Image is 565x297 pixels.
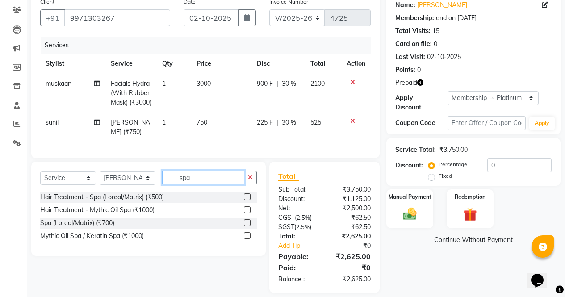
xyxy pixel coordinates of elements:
input: Search or Scan [162,171,244,184]
span: 2.5% [297,214,310,221]
div: ₹62.50 [324,222,377,232]
div: Payable: [272,251,325,262]
span: 30 % [282,118,296,127]
div: ₹2,500.00 [324,204,377,213]
div: end on [DATE] [436,13,477,23]
div: ₹2,625.00 [324,232,377,241]
div: Name: [395,0,415,10]
th: Disc [251,54,305,74]
span: SGST [278,223,294,231]
span: 30 % [282,79,296,88]
div: Service Total: [395,145,436,155]
div: ₹62.50 [324,213,377,222]
img: _gift.svg [459,206,481,223]
div: Sub Total: [272,185,325,194]
th: Service [105,54,157,74]
label: Redemption [455,193,485,201]
div: Balance : [272,275,325,284]
div: Total Visits: [395,26,431,36]
div: Apply Discount [395,93,448,112]
iframe: chat widget [527,261,556,288]
div: ₹1,125.00 [324,194,377,204]
div: ₹2,625.00 [324,251,377,262]
div: Mythic Oil Spa / Keratin Spa (₹1000) [40,231,144,241]
input: Enter Offer / Coupon Code [448,116,526,130]
th: Price [191,54,251,74]
div: Points: [395,65,415,75]
div: Discount: [272,194,325,204]
a: Continue Without Payment [388,235,559,245]
div: ( ) [272,213,325,222]
span: Facials Hydra (With Rubber Mask) (₹3000) [111,79,151,106]
span: 2100 [310,79,325,88]
div: Membership: [395,13,434,23]
div: Discount: [395,161,423,170]
img: _cash.svg [399,206,421,222]
span: | [276,79,278,88]
div: ( ) [272,222,325,232]
span: 3000 [197,79,211,88]
div: ₹2,625.00 [324,275,377,284]
button: Apply [529,117,555,130]
span: 1 [162,79,166,88]
div: Net: [272,204,325,213]
div: Last Visit: [395,52,425,62]
div: 02-10-2025 [427,52,461,62]
label: Fixed [439,172,452,180]
th: Total [305,54,341,74]
div: Coupon Code [395,118,448,128]
div: Total: [272,232,325,241]
span: muskaan [46,79,71,88]
label: Manual Payment [389,193,431,201]
div: Paid: [272,262,325,273]
th: Stylist [40,54,105,74]
span: 1 [162,118,166,126]
div: ₹0 [324,262,377,273]
div: Spa (Loreal/Matrix) (₹700) [40,218,114,228]
span: 900 F [257,79,273,88]
div: 0 [434,39,437,49]
label: Percentage [439,160,467,168]
div: ₹3,750.00 [324,185,377,194]
span: CGST [278,213,295,222]
div: Services [41,37,377,54]
div: Hair Treatment - Spa (Loreal/Matrix) (₹500) [40,192,164,202]
span: Total [278,172,299,181]
span: 225 F [257,118,273,127]
a: Add Tip [272,241,333,251]
span: 525 [310,118,321,126]
div: 0 [417,65,421,75]
div: ₹0 [333,241,377,251]
span: [PERSON_NAME] (₹750) [111,118,150,136]
div: ₹3,750.00 [439,145,468,155]
div: Hair Treatment - Mythic Oil Spa (₹1000) [40,205,155,215]
span: 750 [197,118,207,126]
span: sunil [46,118,59,126]
input: Search by Name/Mobile/Email/Code [64,9,170,26]
th: Action [341,54,371,74]
span: 2.5% [296,223,310,230]
div: 15 [432,26,439,36]
span: Prepaid [395,78,417,88]
button: +91 [40,9,65,26]
span: | [276,118,278,127]
div: Card on file: [395,39,432,49]
a: [PERSON_NAME] [417,0,467,10]
th: Qty [157,54,191,74]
